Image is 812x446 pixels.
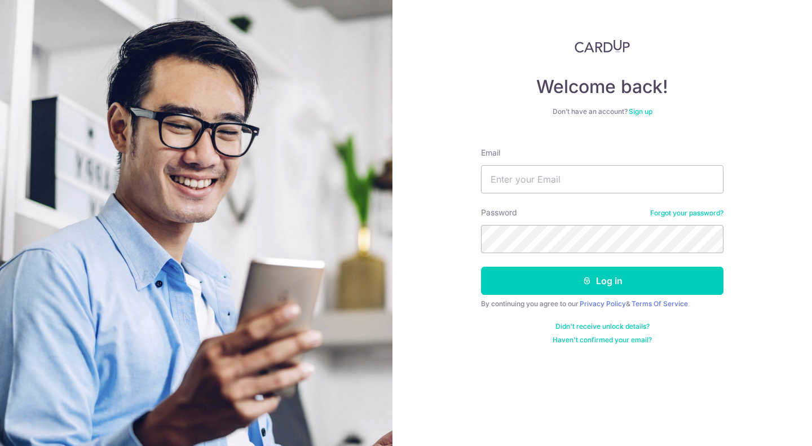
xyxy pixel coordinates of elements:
button: Log in [481,267,723,295]
a: Didn't receive unlock details? [555,322,650,331]
h4: Welcome back! [481,76,723,98]
a: Privacy Policy [580,299,626,308]
a: Sign up [629,107,652,116]
a: Forgot your password? [650,209,723,218]
label: Email [481,147,500,158]
a: Haven't confirmed your email? [553,335,652,345]
label: Password [481,207,517,218]
img: CardUp Logo [575,39,630,53]
div: By continuing you agree to our & [481,299,723,308]
a: Terms Of Service [632,299,688,308]
input: Enter your Email [481,165,723,193]
div: Don’t have an account? [481,107,723,116]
